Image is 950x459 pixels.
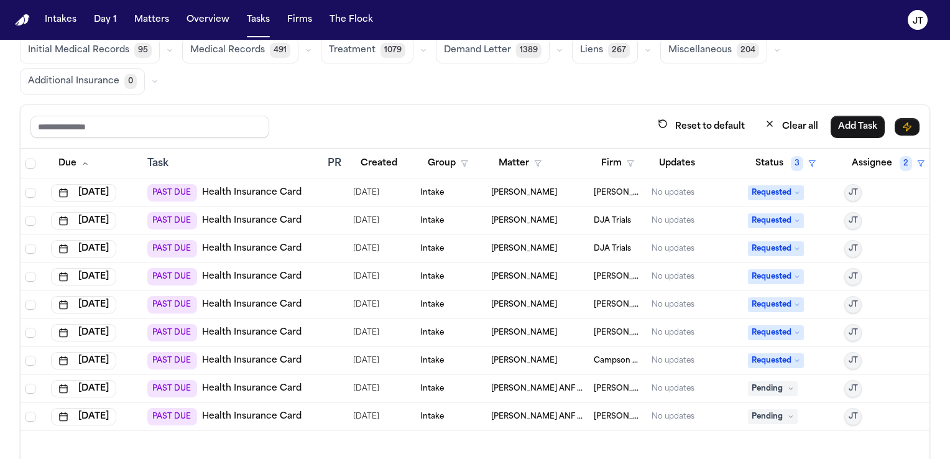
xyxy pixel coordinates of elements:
span: 0 [124,74,137,89]
button: Add Task [831,116,885,138]
span: Liens [580,44,603,57]
span: Additional Insurance [28,75,119,88]
button: The Flock [325,9,378,31]
span: Treatment [329,44,376,57]
button: Clear all [757,115,826,138]
button: Intakes [40,9,81,31]
button: Matters [129,9,174,31]
span: Miscellaneous [668,44,732,57]
button: Immediate Task [895,118,920,136]
button: Miscellaneous204 [660,37,767,63]
span: Demand Letter [444,44,511,57]
button: Treatment1079 [321,37,413,63]
span: 1079 [380,43,405,58]
button: Overview [182,9,234,31]
button: Demand Letter1389 [436,37,550,63]
button: Additional Insurance0 [20,68,145,95]
button: [DATE] [51,408,116,425]
span: 1389 [516,43,542,58]
span: Initial Medical Records [28,44,129,57]
button: Firms [282,9,317,31]
span: 267 [608,43,630,58]
span: 204 [737,43,759,58]
span: 491 [270,43,290,58]
button: Initial Medical Records95 [20,37,160,63]
span: Medical Records [190,44,265,57]
button: Medical Records491 [182,37,298,63]
button: Day 1 [89,9,122,31]
button: Liens267 [572,37,638,63]
a: Home [15,14,30,26]
span: 95 [134,43,152,58]
img: Finch Logo [15,14,30,26]
button: Reset to default [650,115,752,138]
button: Tasks [242,9,275,31]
